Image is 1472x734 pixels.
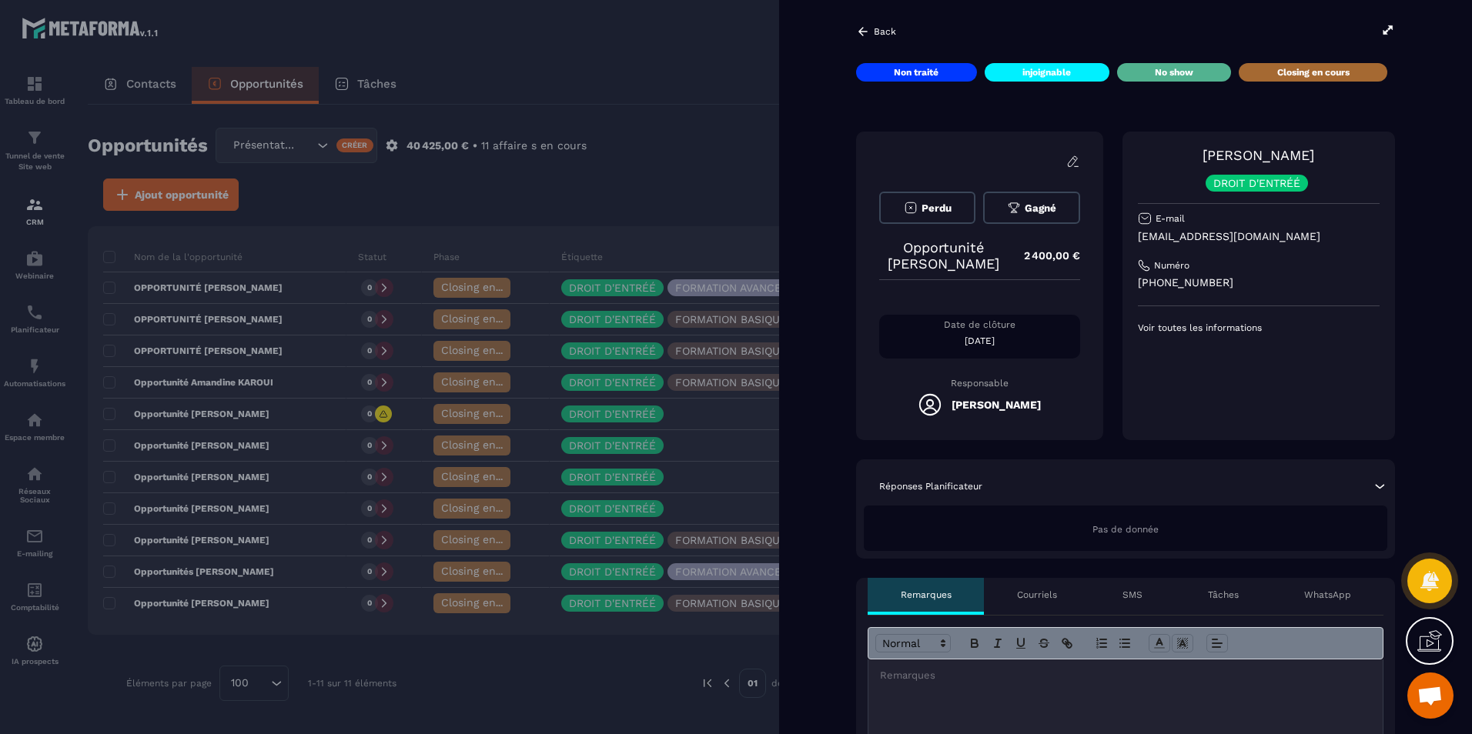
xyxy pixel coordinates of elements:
p: DROIT D'ENTRÉÉ [1213,178,1300,189]
p: Back [874,26,896,37]
a: [PERSON_NAME] [1203,147,1314,163]
p: SMS [1122,589,1142,601]
p: Closing en cours [1277,66,1350,78]
p: injoignable [1022,66,1071,78]
p: [DATE] [879,335,1080,347]
button: Perdu [879,192,975,224]
p: 2 400,00 € [1009,241,1080,271]
div: Ouvrir le chat [1407,672,1454,719]
p: Date de clôture [879,319,1080,331]
p: Réponses Planificateur [879,480,982,492]
p: Tâches [1208,589,1239,601]
p: Responsable [879,378,1080,389]
span: Perdu [922,202,952,214]
p: Opportunité [PERSON_NAME] [879,239,1009,272]
p: [EMAIL_ADDRESS][DOMAIN_NAME] [1138,229,1380,244]
p: WhatsApp [1304,589,1351,601]
p: Numéro [1154,259,1189,272]
p: [PHONE_NUMBER] [1138,275,1380,290]
h5: [PERSON_NAME] [952,399,1041,411]
p: E-mail [1156,212,1185,225]
p: Remarques [901,589,952,601]
span: Pas de donnée [1092,524,1159,535]
p: Courriels [1017,589,1057,601]
p: Non traité [894,66,938,78]
p: Voir toutes les informations [1138,322,1380,334]
p: No show [1155,66,1193,78]
span: Gagné [1025,202,1056,214]
button: Gagné [983,192,1079,224]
